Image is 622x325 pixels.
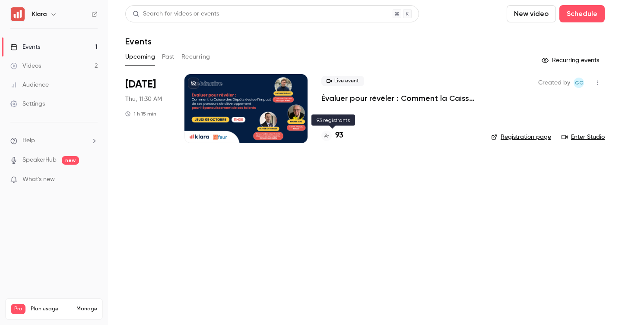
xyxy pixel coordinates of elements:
button: Past [162,50,175,64]
div: Videos [10,62,41,70]
div: Settings [10,100,45,108]
span: What's new [22,175,55,184]
button: Schedule [559,5,605,22]
span: [DATE] [125,78,156,91]
h4: 93 [335,130,343,141]
button: Recurring [181,50,210,64]
img: Klara [11,7,25,21]
span: Plan usage [31,306,71,312]
span: Pro [11,304,25,314]
span: GC [575,78,583,88]
a: Évaluer pour révéler : Comment la Caisse des Dépôts évalue l’impact de ses parcours de développem... [321,93,477,103]
h1: Events [125,36,152,47]
span: Created by [538,78,570,88]
div: Events [10,43,40,51]
iframe: Noticeable Trigger [87,176,98,184]
h6: Klara [32,10,47,19]
div: Search for videos or events [133,9,219,19]
a: Enter Studio [562,133,605,141]
span: Help [22,136,35,145]
div: 1 h 15 min [125,110,156,117]
span: Live event [321,76,364,86]
span: Thu, 11:30 AM [125,95,162,103]
span: Giulietta Celada [574,78,584,88]
a: Manage [76,306,97,312]
button: Upcoming [125,50,155,64]
button: New video [507,5,556,22]
div: Oct 9 Thu, 11:30 AM (Europe/Paris) [125,74,171,143]
a: Registration page [491,133,551,141]
a: SpeakerHub [22,156,57,165]
li: help-dropdown-opener [10,136,98,145]
span: new [62,156,79,165]
button: Recurring events [538,53,605,67]
div: Audience [10,81,49,89]
a: 93 [321,130,343,141]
